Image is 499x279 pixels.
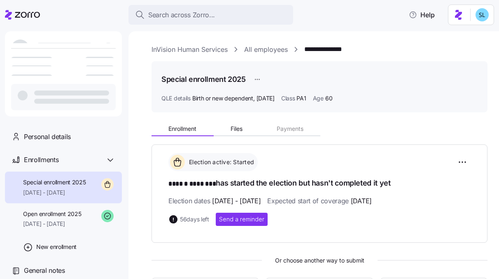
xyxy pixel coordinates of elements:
button: Search across Zorro... [128,5,293,25]
span: Expected start of coverage [267,196,371,206]
span: PA1 [296,94,306,102]
span: QLE details [161,94,191,102]
span: Files [231,126,243,132]
span: Enrollment [168,126,196,132]
span: Or choose another way to submit [152,256,487,265]
h1: has started the election but hasn't completed it yet [168,178,471,189]
span: Personal details [24,132,71,142]
span: General notes [24,265,65,276]
span: Age [313,94,324,102]
span: 56 days left [180,215,209,223]
span: [DATE] - [DATE] [23,188,86,197]
span: Send a reminder [219,215,264,223]
span: Special enrollment 2025 [23,178,86,186]
span: New enrollment [36,243,77,251]
span: Help [409,10,435,20]
img: 7c620d928e46699fcfb78cede4daf1d1 [476,8,489,21]
a: All employees [244,44,288,55]
span: Election active: Started [187,158,254,166]
span: [DATE] [256,94,275,102]
span: Birth or new dependent , [192,94,275,102]
h1: Special enrollment 2025 [161,74,246,84]
span: [DATE] - [DATE] [212,196,261,206]
a: InVision Human Services [152,44,228,55]
span: Payments [277,126,303,132]
span: [DATE] [351,196,372,206]
span: Open enrollment 2025 [23,210,81,218]
button: Send a reminder [216,213,268,226]
span: Class [281,94,295,102]
button: Help [402,7,441,23]
span: Election dates [168,196,261,206]
span: 60 [325,94,332,102]
span: [DATE] - [DATE] [23,220,81,228]
span: Enrollments [24,155,58,165]
span: Search across Zorro... [148,10,215,20]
